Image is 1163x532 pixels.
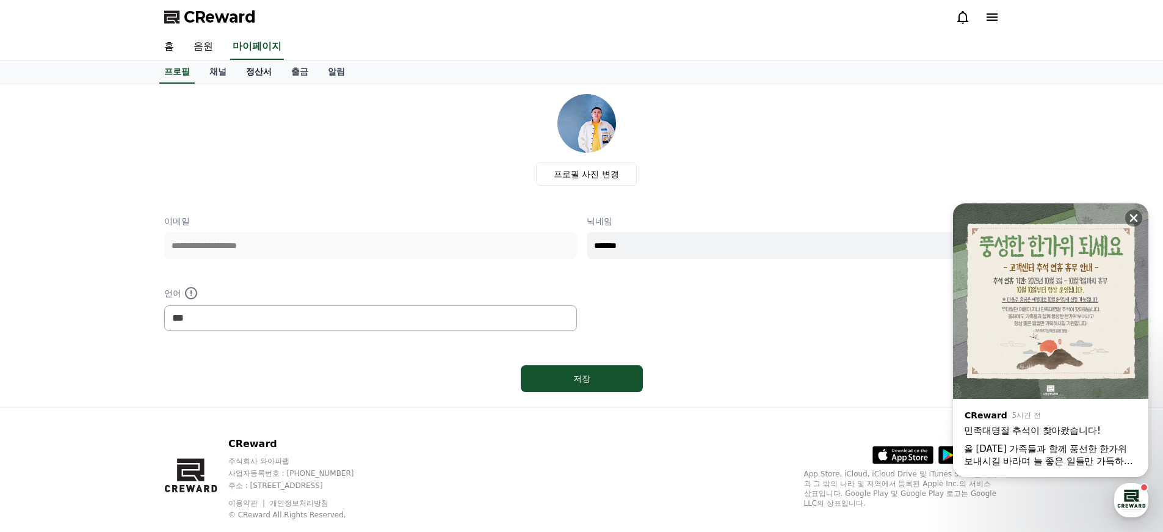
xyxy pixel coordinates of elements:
a: 대화 [81,387,158,418]
a: 마이페이지 [230,34,284,60]
a: 개인정보처리방침 [270,499,328,508]
a: 홈 [154,34,184,60]
img: profile_image [557,94,616,153]
a: 설정 [158,387,234,418]
p: CReward [228,437,377,451]
p: 이메일 [164,215,577,227]
a: 출금 [281,60,318,84]
div: 저장 [545,373,618,385]
a: CReward [164,7,256,27]
p: 닉네임 [587,215,999,227]
span: 홈 [38,406,46,415]
p: 언어 [164,286,577,301]
a: 홈 [4,387,81,418]
p: 사업자등록번호 : [PHONE_NUMBER] [228,468,377,478]
p: 주소 : [STREET_ADDRESS] [228,481,377,490]
span: CReward [184,7,256,27]
a: 음원 [184,34,223,60]
a: 알림 [318,60,355,84]
button: 저장 [521,365,643,392]
p: 주식회사 와이피랩 [228,456,377,466]
label: 프로필 사진 변경 [536,162,637,186]
a: 채널 [200,60,236,84]
span: 대화 [112,406,126,416]
p: © CReward All Rights Reserved. [228,510,377,520]
a: 이용약관 [228,499,267,508]
a: 정산서 [236,60,281,84]
a: 프로필 [159,60,195,84]
span: 설정 [189,406,203,415]
p: App Store, iCloud, iCloud Drive 및 iTunes Store는 미국과 그 밖의 나라 및 지역에서 등록된 Apple Inc.의 서비스 상표입니다. Goo... [804,469,999,508]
